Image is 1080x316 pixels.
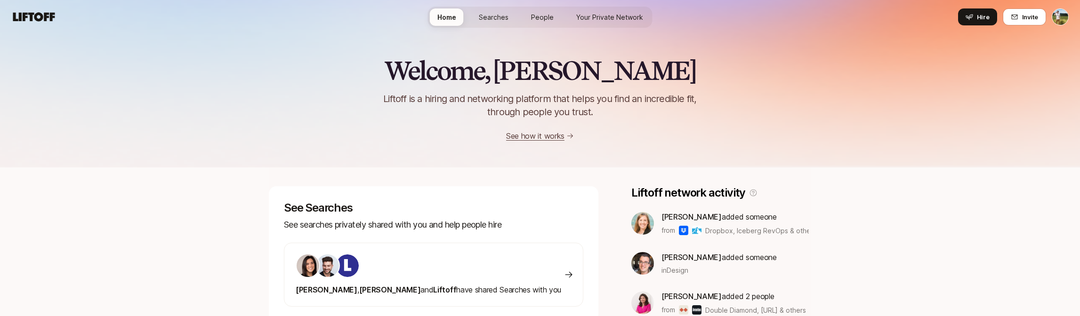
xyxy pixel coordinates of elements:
[296,285,561,294] span: have shared Searches with you
[661,251,777,263] p: added someone
[661,292,722,301] span: [PERSON_NAME]
[1003,8,1046,25] button: Invite
[661,304,675,316] p: from
[284,218,583,231] p: See searches privately shared with you and help people hire
[631,252,654,275] img: c551205c_2ef0_4c80_93eb_6f7da1791649.jpg
[661,225,675,236] p: from
[420,285,433,294] span: and
[357,285,359,294] span: ,
[384,56,696,85] h2: Welcome, [PERSON_NAME]
[359,285,421,294] span: [PERSON_NAME]
[661,212,722,221] span: [PERSON_NAME]
[336,254,359,277] img: ACg8ocKIuO9-sklR2KvA8ZVJz4iZ_g9wtBiQREC3t8A94l4CTg=s160-c
[631,186,745,199] p: Liftoff network activity
[679,226,688,235] img: Dropbox
[661,265,688,275] span: in Design
[437,12,456,22] span: Home
[661,253,722,262] span: [PERSON_NAME]
[316,254,339,277] img: 7bf30482_e1a5_47b4_9e0f_fc49ddd24bf6.jpg
[471,8,516,26] a: Searches
[631,292,654,314] img: 9e09e871_5697_442b_ae6e_b16e3f6458f8.jpg
[297,254,319,277] img: 71d7b91d_d7cb_43b4_a7ea_a9b2f2cc6e03.jpg
[1022,12,1038,22] span: Invite
[506,131,564,141] a: See how it works
[977,12,990,22] span: Hire
[705,227,816,235] span: Dropbox, Iceberg RevOps & others
[692,305,701,315] img: Avantos.ai
[430,8,464,26] a: Home
[1052,9,1068,25] img: Tyler Kieft
[631,212,654,235] img: c17c0389_bfa4_4fc4_a974_d929adf9fa02.jpg
[692,226,701,235] img: Iceberg RevOps
[371,92,709,118] p: Liftoff is a hiring and networking platform that helps you find an incredible fit, through people...
[531,12,554,22] span: People
[296,285,357,294] span: [PERSON_NAME]
[433,285,456,294] span: Liftoff
[479,12,508,22] span: Searches
[661,211,809,223] p: added someone
[569,8,651,26] a: Your Private Network
[705,306,806,314] span: Double Diamond, [URL] & others
[661,290,806,302] p: added 2 people
[679,305,688,315] img: Double Diamond
[284,201,583,214] p: See Searches
[1052,8,1069,25] button: Tyler Kieft
[958,8,997,25] button: Hire
[576,12,643,22] span: Your Private Network
[524,8,561,26] a: People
